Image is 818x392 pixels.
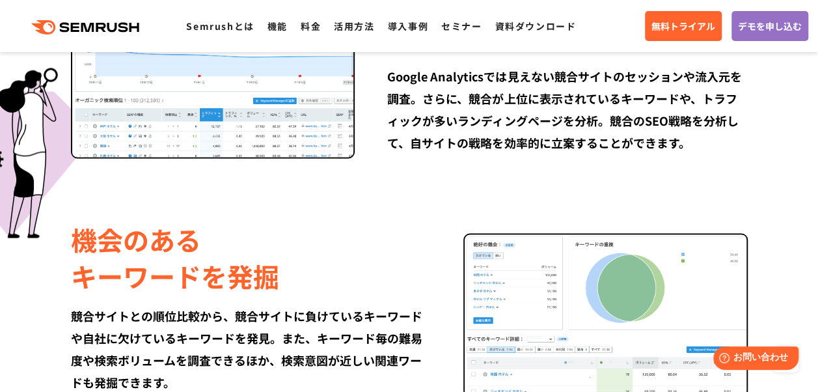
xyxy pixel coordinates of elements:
[441,20,482,33] a: セミナー
[334,20,374,33] a: 活用方法
[301,20,321,33] a: 料金
[71,221,431,294] div: 機会のある キーワードを発掘
[731,11,808,41] a: デモを申し込む
[651,19,715,33] span: 無料トライアル
[645,11,722,41] a: 無料トライアル
[702,341,804,378] iframe: Help widget launcher
[495,20,576,33] a: 資料ダウンロード
[388,20,428,33] a: 導入事例
[387,65,747,154] div: Google Analyticsでは見えない競合サイトのセッションや流入元を調査。さらに、競合が上位に表示されているキーワードや、トラフィックが多いランディングページを分析。競合のSEO戦略を分...
[738,19,802,33] span: デモを申し込む
[267,20,288,33] a: 機能
[186,20,254,33] a: Semrushとは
